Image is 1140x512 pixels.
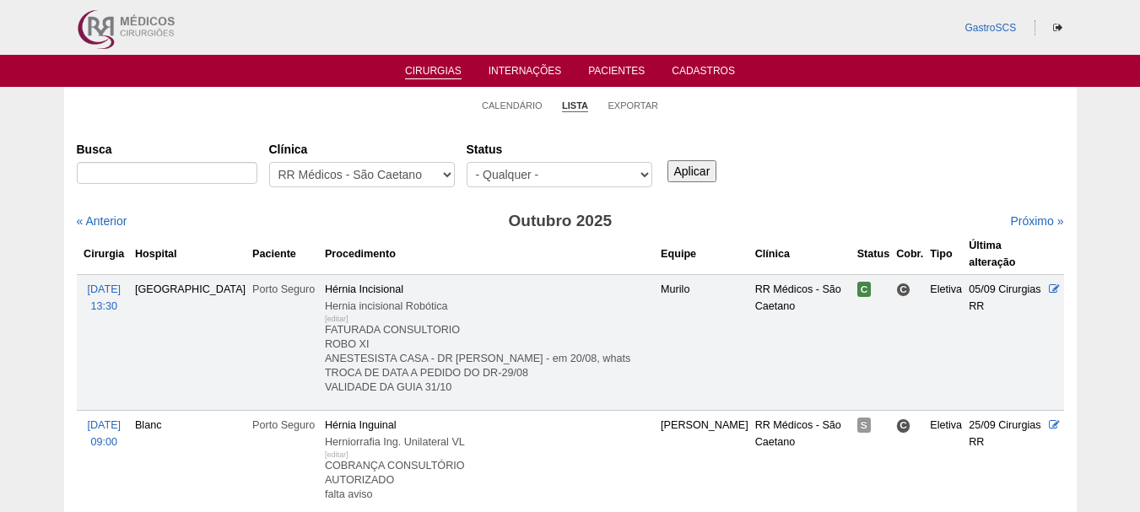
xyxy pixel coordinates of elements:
[752,274,854,410] td: RR Médicos - São Caetano
[1049,419,1060,431] a: Editar
[1010,214,1063,228] a: Próximo »
[467,141,652,158] label: Status
[857,282,872,297] span: Confirmada
[896,283,910,297] span: Consultório
[667,160,717,182] input: Aplicar
[325,434,654,450] div: Herniorrafia Ing. Unilateral VL
[77,141,257,158] label: Busca
[489,65,562,82] a: Internações
[325,298,654,315] div: Hernia incisional Robótica
[87,283,121,295] span: [DATE]
[965,234,1045,275] th: Última alteração
[77,234,132,275] th: Cirurgia
[927,234,965,275] th: Tipo
[857,418,871,433] span: Suspensa
[927,274,965,410] td: Eletiva
[1053,23,1062,33] i: Sair
[90,436,117,448] span: 09:00
[657,234,752,275] th: Equipe
[325,310,348,327] div: [editar]
[325,459,654,502] p: COBRANÇA CONSULTÓRIO AUTORIZADO falta aviso
[896,418,910,433] span: Consultório
[87,283,121,312] a: [DATE] 13:30
[269,141,455,158] label: Clínica
[87,419,121,431] span: [DATE]
[132,234,249,275] th: Hospital
[90,300,117,312] span: 13:30
[325,323,654,395] p: FATURADA CONSULTORIO ROBO XI ANESTESISTA CASA - DR [PERSON_NAME] - em 20/08, whats TROCA DE DATA ...
[321,234,657,275] th: Procedimento
[252,417,318,434] div: Porto Seguro
[77,162,257,184] input: Digite os termos que você deseja procurar.
[854,234,894,275] th: Status
[132,274,249,410] td: [GEOGRAPHIC_DATA]
[325,446,348,463] div: [editar]
[965,274,1045,410] td: 05/09 Cirurgias RR
[588,65,645,82] a: Pacientes
[77,214,127,228] a: « Anterior
[252,281,318,298] div: Porto Seguro
[893,234,927,275] th: Cobr.
[405,65,462,79] a: Cirurgias
[608,100,658,111] a: Exportar
[562,100,588,112] a: Lista
[672,65,735,82] a: Cadastros
[249,234,321,275] th: Paciente
[482,100,543,111] a: Calendário
[752,234,854,275] th: Clínica
[964,22,1016,34] a: GastroSCS
[313,209,807,234] h3: Outubro 2025
[1049,283,1060,295] a: Editar
[87,419,121,448] a: [DATE] 09:00
[657,274,752,410] td: Murilo
[321,274,657,410] td: Hérnia Incisional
